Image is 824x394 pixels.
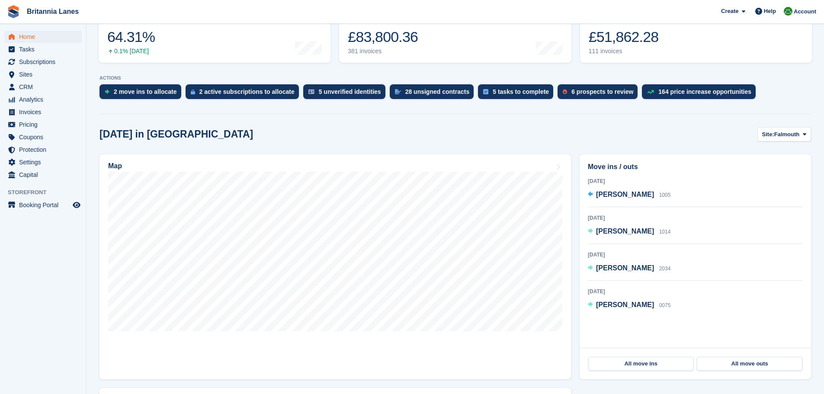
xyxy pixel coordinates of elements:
span: Settings [19,156,71,168]
a: menu [4,106,82,118]
a: All move ins [588,357,693,371]
span: Tasks [19,43,71,55]
button: Site: Falmouth [757,127,811,141]
span: Pricing [19,119,71,131]
div: [DATE] [588,214,803,222]
div: 0.1% [DATE] [107,48,155,55]
div: [DATE] [588,251,803,259]
a: 2 active subscriptions to allocate [186,84,303,103]
a: menu [4,119,82,131]
a: Britannia Lanes [23,4,82,19]
span: Sites [19,68,71,80]
div: £83,800.36 [348,28,418,46]
a: [PERSON_NAME] 2034 [588,263,670,274]
div: 6 prospects to review [571,88,633,95]
span: Coupons [19,131,71,143]
div: [DATE] [588,177,803,185]
a: Occupancy 64.31% 0.1% [DATE] [99,8,330,63]
a: menu [4,43,82,55]
a: Awaiting payment £51,862.28 111 invoices [580,8,812,63]
span: Analytics [19,93,71,106]
a: Map [99,154,571,379]
a: menu [4,56,82,68]
img: Matt Lane [784,7,792,16]
span: Subscriptions [19,56,71,68]
span: [PERSON_NAME] [596,227,654,235]
span: [PERSON_NAME] [596,301,654,308]
h2: Map [108,162,122,170]
a: Month-to-date sales £83,800.36 381 invoices [339,8,571,63]
span: Falmouth [774,130,800,139]
a: menu [4,31,82,43]
h2: Move ins / outs [588,162,803,172]
span: Capital [19,169,71,181]
div: £51,862.28 [589,28,659,46]
div: 164 price increase opportunities [658,88,751,95]
div: 111 invoices [589,48,659,55]
span: Create [721,7,738,16]
img: stora-icon-8386f47178a22dfd0bd8f6a31ec36ba5ce8667c1dd55bd0f319d3a0aa187defe.svg [7,5,20,18]
a: menu [4,131,82,143]
h2: [DATE] in [GEOGRAPHIC_DATA] [99,128,253,140]
span: Invoices [19,106,71,118]
span: Booking Portal [19,199,71,211]
span: Site: [762,130,774,139]
span: Account [794,7,816,16]
div: 64.31% [107,28,155,46]
img: move_ins_to_allocate_icon-fdf77a2bb77ea45bf5b3d319d69a93e2d87916cf1d5bf7949dd705db3b84f3ca.svg [105,89,109,94]
div: 2 active subscriptions to allocate [199,88,295,95]
span: Help [764,7,776,16]
a: All move outs [697,357,802,371]
span: [PERSON_NAME] [596,191,654,198]
span: 0075 [659,302,671,308]
span: CRM [19,81,71,93]
img: prospect-51fa495bee0391a8d652442698ab0144808aea92771e9ea1ae160a38d050c398.svg [563,89,567,94]
a: menu [4,199,82,211]
img: price_increase_opportunities-93ffe204e8149a01c8c9dc8f82e8f89637d9d84a8eef4429ea346261dce0b2c0.svg [647,90,654,94]
img: active_subscription_to_allocate_icon-d502201f5373d7db506a760aba3b589e785aa758c864c3986d89f69b8ff3... [191,89,195,95]
img: contract_signature_icon-13c848040528278c33f63329250d36e43548de30e8caae1d1a13099fd9432cc5.svg [395,89,401,94]
div: 381 invoices [348,48,418,55]
a: 164 price increase opportunities [642,84,760,103]
span: 2034 [659,266,671,272]
div: 5 unverified identities [319,88,381,95]
a: menu [4,144,82,156]
a: 2 move ins to allocate [99,84,186,103]
a: [PERSON_NAME] 0075 [588,300,670,311]
a: 5 unverified identities [303,84,390,103]
a: menu [4,81,82,93]
span: Home [19,31,71,43]
p: ACTIONS [99,75,811,81]
span: Protection [19,144,71,156]
span: Storefront [8,188,86,197]
a: menu [4,156,82,168]
a: menu [4,93,82,106]
a: Preview store [71,200,82,210]
a: menu [4,169,82,181]
span: 1014 [659,229,671,235]
span: 1005 [659,192,671,198]
a: [PERSON_NAME] 1005 [588,189,670,201]
a: 28 unsigned contracts [390,84,478,103]
img: task-75834270c22a3079a89374b754ae025e5fb1db73e45f91037f5363f120a921f8.svg [483,89,488,94]
div: 2 move ins to allocate [114,88,177,95]
a: [PERSON_NAME] 1014 [588,226,670,237]
a: menu [4,68,82,80]
img: verify_identity-adf6edd0f0f0b5bbfe63781bf79b02c33cf7c696d77639b501bdc392416b5a36.svg [308,89,314,94]
div: [DATE] [588,288,803,295]
span: [PERSON_NAME] [596,264,654,272]
div: 5 tasks to complete [493,88,549,95]
a: 6 prospects to review [558,84,642,103]
div: 28 unsigned contracts [405,88,470,95]
a: 5 tasks to complete [478,84,558,103]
